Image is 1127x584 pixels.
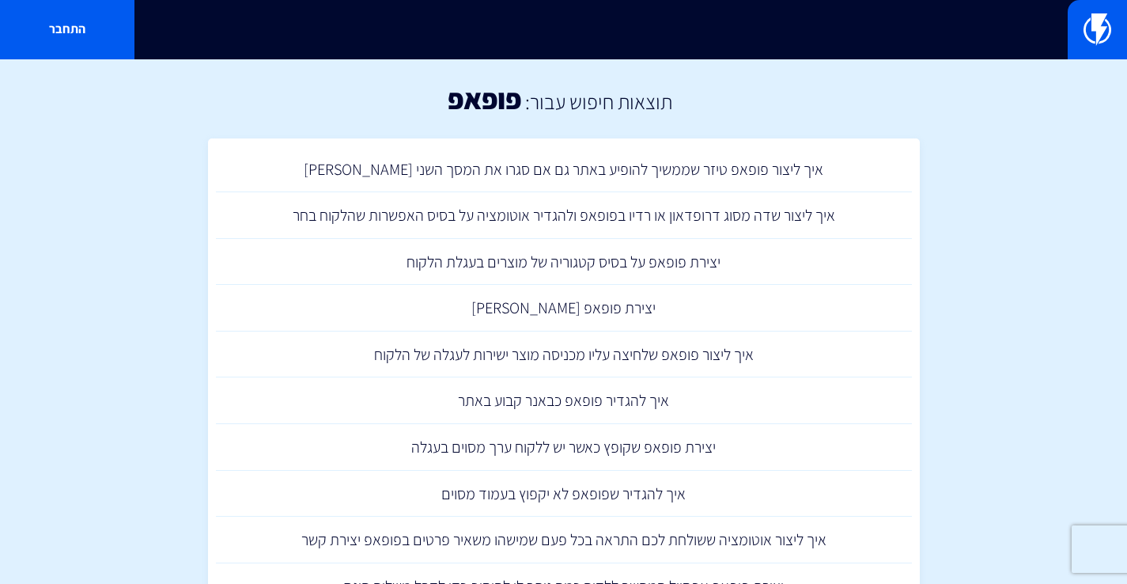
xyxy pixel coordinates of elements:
[216,517,912,563] a: איך ליצור אוטומציה ששולחת לכם התראה בכל פעם שמישהו משאיר פרטים בפופאפ יצירת קשר
[216,192,912,239] a: איך ליצור שדה מסוג דרופדאון או רדיו בפופאפ ולהגדיר אוטומציה על בסיס האפשרות שהלקוח בחר
[216,377,912,424] a: איך להגדיר פופאפ כבאנר קבוע באתר
[216,471,912,518] a: איך להגדיר שפופאפ לא יקפוץ בעמוד מסוים
[216,146,912,193] a: איך ליצור פופאפ טיזר שממשיך להופיע באתר גם אם סגרו את המסך השני [PERSON_NAME]
[216,239,912,286] a: יצירת פופאפ על בסיס קטגוריה של מוצרים בעגלת הלקוח
[216,424,912,471] a: יצירת פופאפ שקופץ כאשר יש ללקוח ערך מסוים בעגלה
[216,332,912,378] a: איך ליצור פופאפ שלחיצה עליו מכניסה מוצר ישירות לעגלה של הלקוח
[521,90,672,113] h2: תוצאות חיפוש עבור:
[216,285,912,332] a: יצירת פופאפ [PERSON_NAME]
[448,83,521,115] h1: פופאפ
